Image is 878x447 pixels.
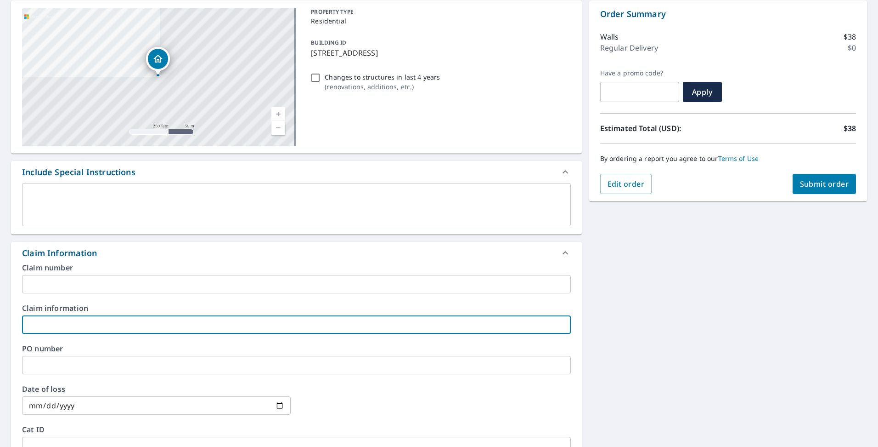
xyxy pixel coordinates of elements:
button: Submit order [793,174,856,194]
a: Current Level 17, Zoom In [271,107,285,121]
p: ( renovations, additions, etc. ) [325,82,440,92]
p: Walls [600,31,619,42]
label: PO number [22,345,571,352]
p: $38 [844,123,856,134]
a: Current Level 17, Zoom Out [271,121,285,135]
p: By ordering a report you agree to our [600,155,856,163]
div: Claim Information [11,242,582,264]
p: Regular Delivery [600,42,658,53]
p: Residential [311,16,567,26]
span: Apply [690,87,715,97]
p: Order Summary [600,8,856,20]
p: PROPERTY TYPE [311,8,567,16]
button: Apply [683,82,722,102]
label: Have a promo code? [600,69,679,77]
div: Include Special Instructions [22,166,135,178]
p: BUILDING ID [311,39,346,46]
p: Estimated Total (USD): [600,123,728,134]
a: Terms of Use [718,154,759,163]
span: Submit order [800,179,849,189]
label: Cat ID [22,426,571,433]
span: Edit order [608,179,645,189]
div: Dropped pin, building 1, Residential property, 102 Moull St Newark, OH 43055 [146,47,170,75]
p: Changes to structures in last 4 years [325,72,440,82]
label: Date of loss [22,385,291,393]
label: Claim information [22,304,571,312]
div: Include Special Instructions [11,161,582,183]
p: $38 [844,31,856,42]
div: Claim Information [22,247,97,259]
p: [STREET_ADDRESS] [311,47,567,58]
label: Claim number [22,264,571,271]
button: Edit order [600,174,652,194]
p: $0 [848,42,856,53]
